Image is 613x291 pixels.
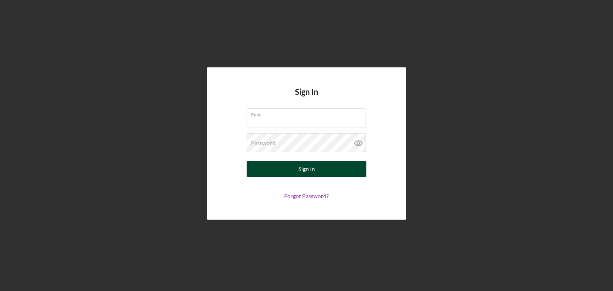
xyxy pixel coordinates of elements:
[247,161,366,177] button: Sign In
[251,109,366,118] label: Email
[284,193,329,199] a: Forgot Password?
[251,140,275,146] label: Password
[295,87,318,108] h4: Sign In
[299,161,315,177] div: Sign In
